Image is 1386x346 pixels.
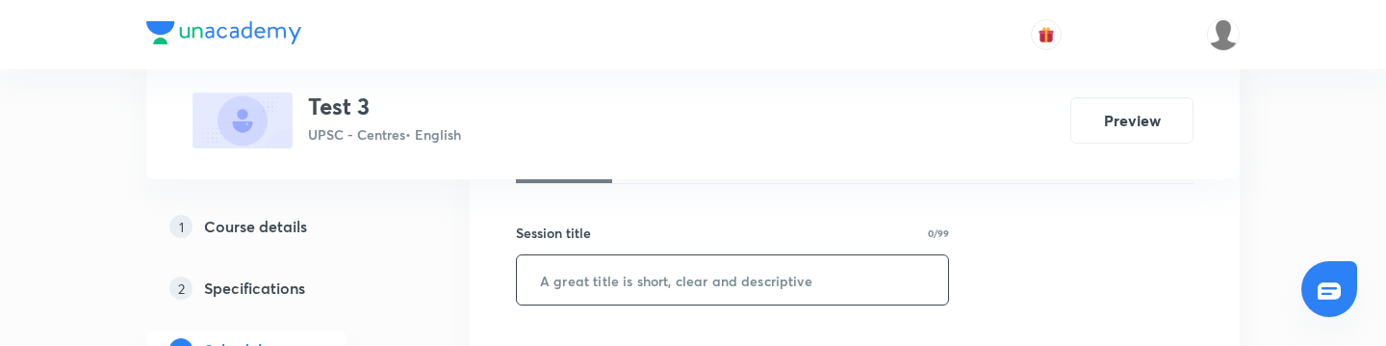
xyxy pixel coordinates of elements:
img: avatar [1038,26,1055,43]
a: Company Logo [146,21,301,49]
input: A great title is short, clear and descriptive [517,255,948,305]
h6: Session title [516,223,591,243]
h5: Specifications [204,277,305,300]
p: UPSC - Centres • English [308,124,461,145]
p: 0/99 [928,228,949,238]
img: Company Logo [146,21,301,44]
a: 1Course details [146,207,408,246]
img: S M AKSHATHAjjjfhfjgjgkgkgkhk [1207,18,1240,51]
p: 1 [169,215,192,238]
h5: Course details [204,215,307,238]
a: 2Specifications [146,269,408,307]
p: 2 [169,277,192,300]
h3: Test 3 [308,93,461,120]
button: avatar [1031,19,1062,50]
button: Preview [1070,97,1193,144]
img: D3F43781-E516-4530-927B-4ADAAE10F308_plus.png [192,93,293,148]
